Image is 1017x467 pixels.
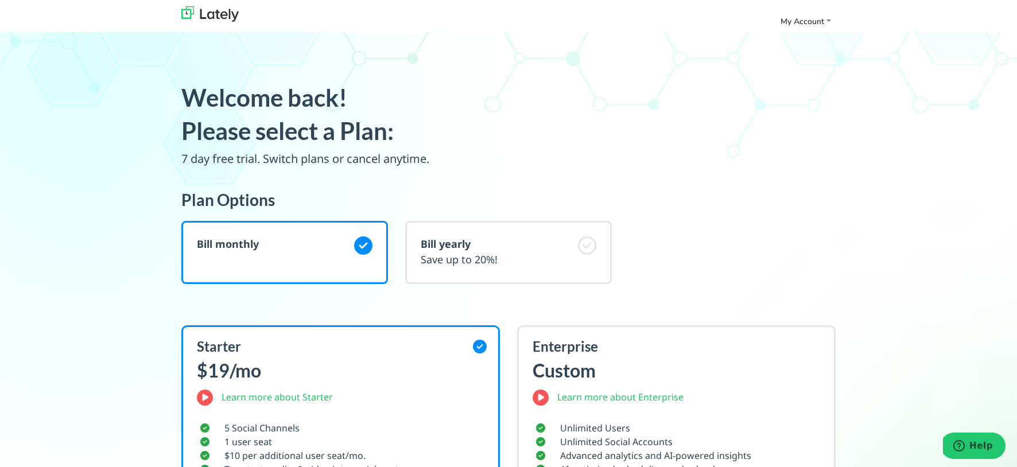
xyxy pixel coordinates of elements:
[781,16,824,27] span: My Account
[557,391,684,403] a: Learn more about Enterprise
[560,422,630,434] small: Unlimited Users
[197,360,487,382] h2: $19/mo
[181,190,836,210] h4: Plan Options
[560,435,673,448] small: Unlimited Social Accounts
[181,116,836,145] h3: Please select a Plan:
[560,449,751,462] small: Advanced analytics and AI-powered insights
[421,252,596,267] p: Save up to 20%!
[197,237,259,251] span: Bill monthly
[943,433,1006,461] iframe: Opens a widget where you can find more information
[197,338,487,355] h2: Starter
[181,6,239,22] img: lately_logo_nav.700ca2e7.jpg
[224,449,366,462] small: $10 per additional user seat/mo.
[181,83,836,112] h3: Welcome back!
[533,360,822,382] h2: Custom
[776,12,836,31] a: My Account
[224,435,272,448] small: 1 user seat
[224,422,300,434] small: 5 Social Channels
[533,338,822,355] h2: Enterprise
[421,237,471,251] span: Bill yearly
[181,150,836,168] p: 7 day free trial. Switch plans or cancel anytime.
[222,391,333,403] a: Learn more about Starter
